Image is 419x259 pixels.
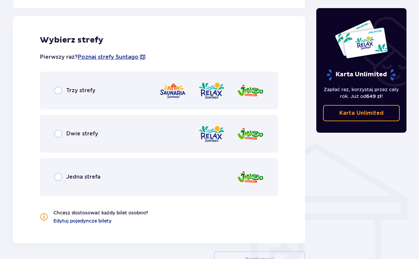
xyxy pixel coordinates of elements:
img: Jamango [237,81,264,100]
img: Saunaria [159,81,186,100]
img: Relax [198,81,225,100]
p: Pierwszy raz? [40,53,146,61]
h2: Wybierz strefy [40,35,278,45]
p: Karta Unlimited [339,109,384,117]
p: Chcesz dostosować każdy bilet osobno? [53,209,148,216]
span: Dwie strefy [66,130,98,137]
img: Jamango [237,167,264,187]
a: Edytuj pojedyncze bilety [53,217,112,224]
a: Karta Unlimited [323,105,400,121]
img: Dwie karty całoroczne do Suntago z napisem 'UNLIMITED RELAX', na białym tle z tropikalnymi liśćmi... [335,20,388,59]
img: Jamango [237,124,264,144]
span: Trzy strefy [66,87,95,94]
a: Poznaj strefy Suntago [78,53,139,61]
span: 649 zł [366,94,381,99]
p: Karta Unlimited [326,69,396,81]
p: Zapłać raz, korzystaj przez cały rok. Już od ! [323,86,400,100]
img: Relax [198,124,225,144]
span: Jedna strefa [66,173,100,181]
